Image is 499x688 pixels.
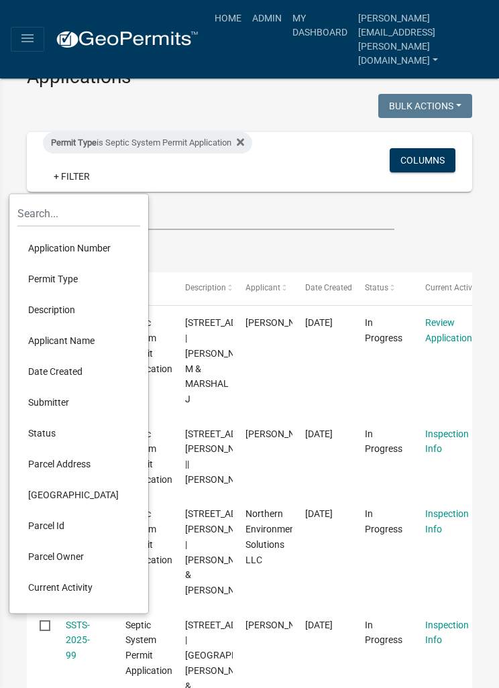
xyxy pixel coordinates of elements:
span: In Progress [365,317,402,343]
datatable-header-cell: Applicant [233,272,292,304]
span: In Progress [365,428,402,455]
a: [PERSON_NAME][EMAIL_ADDRESS][PERSON_NAME][DOMAIN_NAME] [353,5,488,73]
span: 09/19/2025 [305,508,333,519]
li: Parcel Owner [17,541,140,572]
i: menu [19,30,36,46]
li: Parcel Address [17,449,140,479]
a: Admin [247,5,287,31]
button: Bulk Actions [378,94,472,118]
li: Description [17,294,140,325]
span: Septic System Permit Application [125,620,172,676]
a: My Dashboard [287,5,353,45]
span: Northern Environmental Solutions LLC [245,508,306,565]
span: 09/18/2025 [305,620,333,630]
span: 4403 MILLS RD | KIRK, JEFFREY P & DONNA J [185,508,268,595]
span: 3512 MILITARY RD | DEBOER, GAIL || TISCHER, RICHARD [185,428,268,485]
datatable-header-cell: Status [352,272,412,304]
span: Permit Type [51,137,97,148]
li: Permit Type [17,264,140,294]
a: Home [209,5,247,31]
datatable-header-cell: Description [172,272,232,304]
li: Parcel Id [17,510,140,541]
a: Inspection Info [425,508,469,534]
span: Jim Pederson [245,620,317,630]
span: Date Created [305,283,352,292]
datatable-header-cell: Date Created [292,272,352,304]
span: 5731 HIGHWAY 210 | THOMPSON, AMARAH M & MARSHAL J [185,317,268,404]
datatable-header-cell: Current Activity [412,272,472,304]
a: + Filter [43,164,101,188]
li: [GEOGRAPHIC_DATA] [17,479,140,510]
span: Description [185,283,226,292]
span: Applicant [245,283,280,292]
a: SSTS-2025-99 [66,620,90,661]
span: Current Activity [425,283,481,292]
button: menu [11,27,44,52]
span: Status [365,283,388,292]
span: In Progress [365,508,402,534]
a: Inspection Info [425,428,469,455]
li: Application Number [17,233,140,264]
span: Richard [245,428,317,439]
input: Search... [17,200,140,227]
span: In Progress [365,620,402,646]
span: 09/23/2025 [305,317,333,328]
button: Columns [390,148,455,172]
li: Status [17,418,140,449]
li: Current Activity [17,572,140,603]
input: Search for applications [27,203,394,230]
li: Date Created [17,356,140,387]
li: Applicant Name [17,325,140,356]
div: is Septic System Permit Application [43,132,252,154]
span: thomas anderson [245,317,317,328]
li: Submitter [17,387,140,418]
span: 09/19/2025 [305,428,333,439]
a: Review Application [425,317,472,343]
a: Inspection Info [425,620,469,646]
